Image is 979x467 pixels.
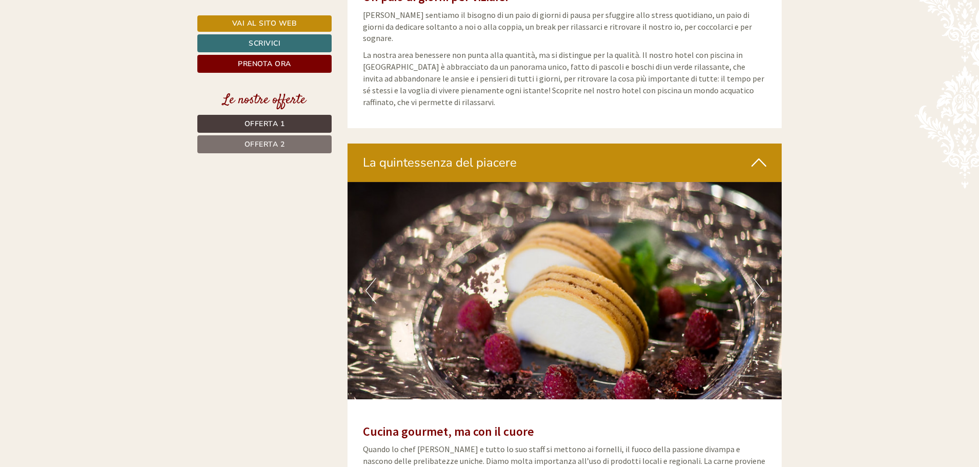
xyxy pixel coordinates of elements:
a: Scrivici [197,34,332,52]
p: [PERSON_NAME] sentiamo il bisogno di un paio di giorni di pausa per sfuggire allo stress quotidia... [363,9,767,45]
button: Next [753,278,764,303]
div: [DATE] [183,8,220,25]
a: Vai al sito web [197,15,332,32]
strong: Cucina gourmet, ma con il cuore [363,423,534,439]
div: Buon giorno, come possiamo aiutarla? [8,28,156,59]
button: Invia [352,270,404,288]
a: Prenota ora [197,55,332,73]
span: Offerta 2 [244,139,285,149]
div: [GEOGRAPHIC_DATA] [15,30,151,38]
span: Offerta 1 [244,119,285,129]
p: La nostra area benessere non punta alla quantità, ma si distingue per la qualità. Il nostro hotel... [363,49,767,108]
div: Le nostre offerte [197,91,332,110]
button: Previous [365,278,376,303]
small: 07:59 [15,50,151,57]
div: La quintessenza del piacere [348,144,782,181]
